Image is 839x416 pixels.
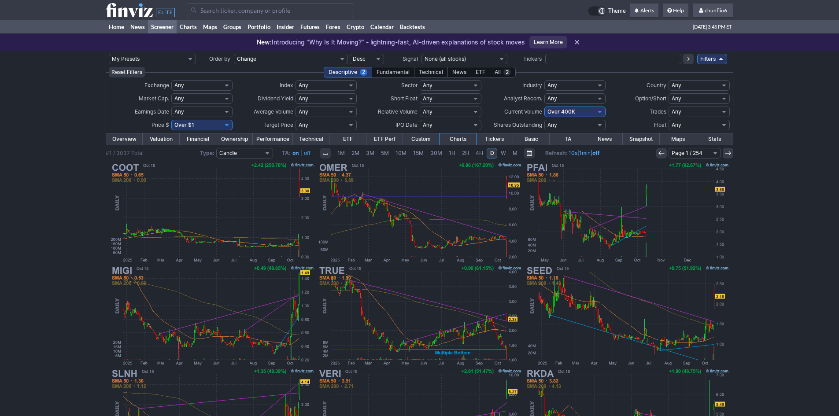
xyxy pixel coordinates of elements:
a: Groups [220,20,244,33]
span: Sector [401,82,418,88]
span: Float [654,121,666,128]
a: Tickers [476,133,513,145]
div: News [447,67,471,77]
span: Price $ [152,121,169,128]
a: Help [663,4,688,18]
span: Shares Outstanding [494,121,542,128]
span: 10M [395,150,407,156]
a: Charts [177,20,200,33]
div: Technical [414,67,448,77]
span: 4H [476,150,483,156]
button: Range [524,148,535,158]
a: Crypto [344,20,367,33]
button: Interval [320,148,331,158]
span: 1H [449,150,455,156]
div: ETF [471,67,490,77]
button: Reset Filters [109,67,145,77]
div: Descriptive [324,67,372,77]
span: 2H [462,150,469,156]
a: 1min [579,150,591,156]
span: Market Cap. [139,95,169,102]
img: TRUE - Truecar Inc - Stock Price Chart [317,264,523,367]
span: Current Volume [504,108,542,115]
a: Home [106,20,127,33]
span: Relative Volume [378,108,418,115]
a: Calendar [367,20,397,33]
b: Type: [200,150,214,156]
span: Order by [209,55,230,62]
span: Average Volume [254,108,293,115]
img: MIGI - Mawson Infrastructure Group Inc - Stock Price Chart [109,264,315,367]
span: Target Price [263,121,293,128]
span: 2 [503,69,511,76]
a: Alerts [630,4,658,18]
span: New: [257,38,272,46]
span: IPO Date [395,121,418,128]
a: Backtests [397,20,428,33]
a: News [586,133,623,145]
a: Valuation [143,133,179,145]
a: 1H [446,148,458,158]
span: Trades [650,108,666,115]
div: Fundamental [372,67,414,77]
span: Tickers [523,55,542,62]
img: SEED - Origin Agritech Ltd - Stock Price Chart [524,264,730,367]
a: ETF [329,133,366,145]
a: Screener [148,20,177,33]
span: Short Float [391,95,418,102]
a: on [292,150,299,156]
a: chunfliu6 [693,4,733,18]
a: News [127,20,148,33]
span: 30M [430,150,442,156]
span: Exchange [144,82,169,88]
span: D [490,150,494,156]
a: off [304,150,310,156]
a: 4H [473,148,486,158]
a: Charts [440,133,476,145]
a: Performance [253,133,293,145]
a: M [510,148,521,158]
a: Custom [403,133,440,145]
a: Ownership [216,133,253,145]
a: 30M [427,148,445,158]
a: 10s [569,150,577,156]
span: Theme [608,6,626,16]
span: Earnings Date [135,108,169,115]
input: Search [187,3,354,17]
a: Forex [323,20,344,33]
img: PFAI - Pinnacle Food Group Ltd - Stock Price Chart [524,161,730,264]
a: Portfolio [244,20,274,33]
span: Analyst Recom. [504,95,542,102]
b: Refresh: [545,150,567,156]
a: Maps [660,133,696,145]
a: TA [550,133,586,145]
a: Overview [106,133,143,145]
a: 1M [334,148,348,158]
span: Country [647,82,666,88]
a: D [487,148,497,158]
span: 2M [351,150,359,156]
span: 1M [337,150,345,156]
span: M [513,150,517,156]
a: Stats [696,133,733,145]
a: Financial [180,133,216,145]
div: All [490,67,516,77]
a: 3M [363,148,377,158]
a: Insider [274,20,297,33]
span: W [501,150,506,156]
span: Signal [403,55,418,62]
span: | [300,150,302,156]
a: 2M [348,148,362,158]
a: Snapshot [623,133,659,145]
a: Basic [513,133,550,145]
a: ETF Perf [366,133,403,145]
span: chunfliu6 [705,7,727,14]
a: Technical [293,133,329,145]
a: off [592,150,600,156]
span: Dividend Yield [258,95,293,102]
span: 2 [360,69,367,76]
a: Filters [697,54,727,64]
a: Learn More [529,36,567,48]
a: 2H [459,148,472,158]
